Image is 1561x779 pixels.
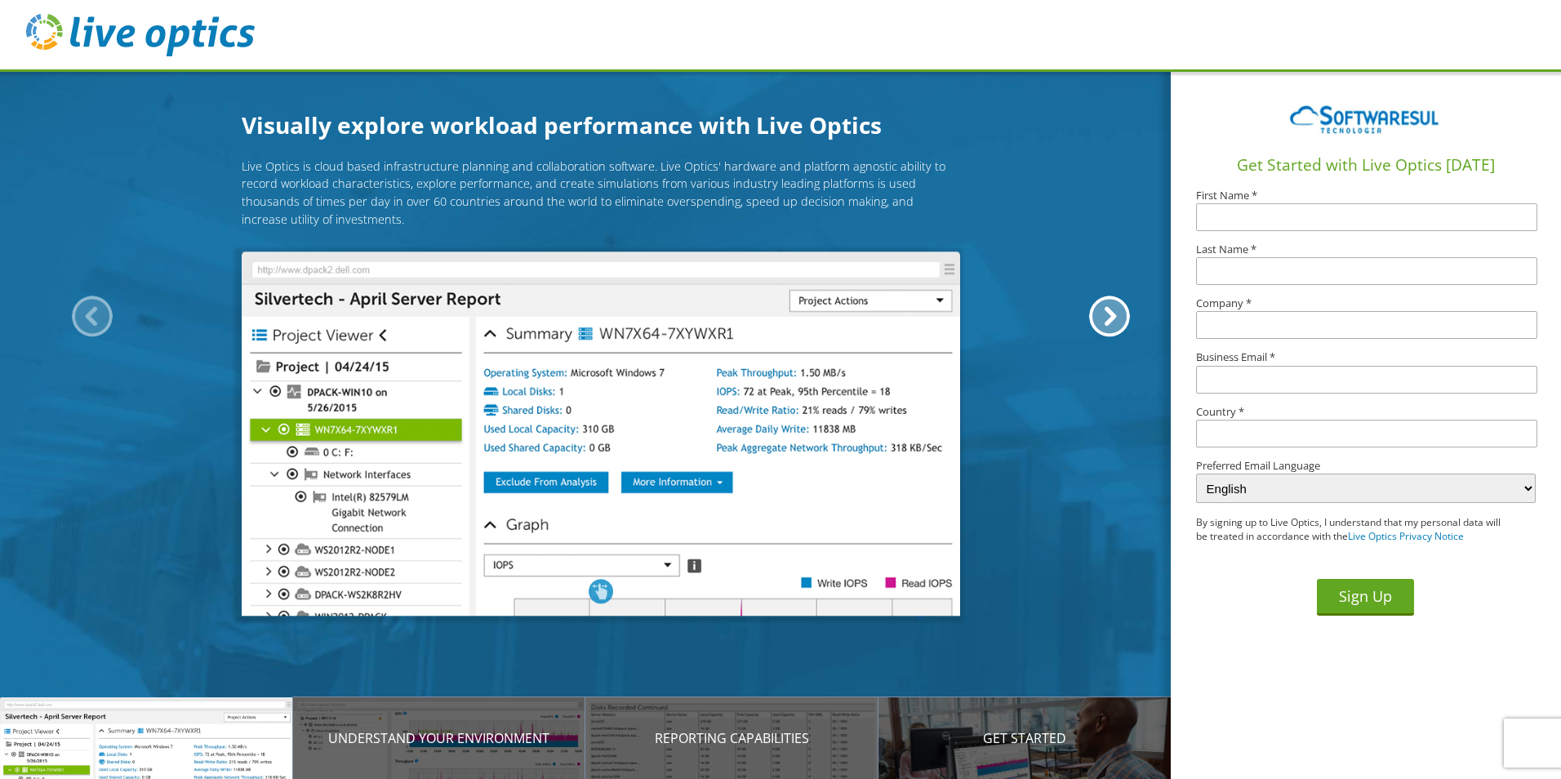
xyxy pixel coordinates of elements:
[26,14,255,56] img: live_optics_svg.svg
[878,728,1172,748] p: Get Started
[1196,461,1536,471] label: Preferred Email Language
[1348,529,1464,543] a: Live Optics Privacy Notice
[1284,86,1448,151] img: 0ZiU7fl3jNAAAAAElFTkSuQmCC
[1196,516,1501,544] p: By signing up to Live Optics, I understand that my personal data will be treated in accordance wi...
[1317,579,1414,616] button: Sign Up
[1196,244,1536,255] label: Last Name *
[1196,298,1536,309] label: Company *
[242,158,960,228] p: Live Optics is cloud based infrastructure planning and collaboration software. Live Optics' hardw...
[242,108,960,142] h1: Visually explore workload performance with Live Optics
[242,252,960,616] img: Introducing Live Optics
[585,728,878,748] p: Reporting Capabilities
[1177,154,1554,177] h1: Get Started with Live Optics [DATE]
[1196,352,1536,363] label: Business Email *
[293,728,586,748] p: Understand your environment
[1196,407,1536,417] label: Country *
[1196,190,1536,201] label: First Name *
